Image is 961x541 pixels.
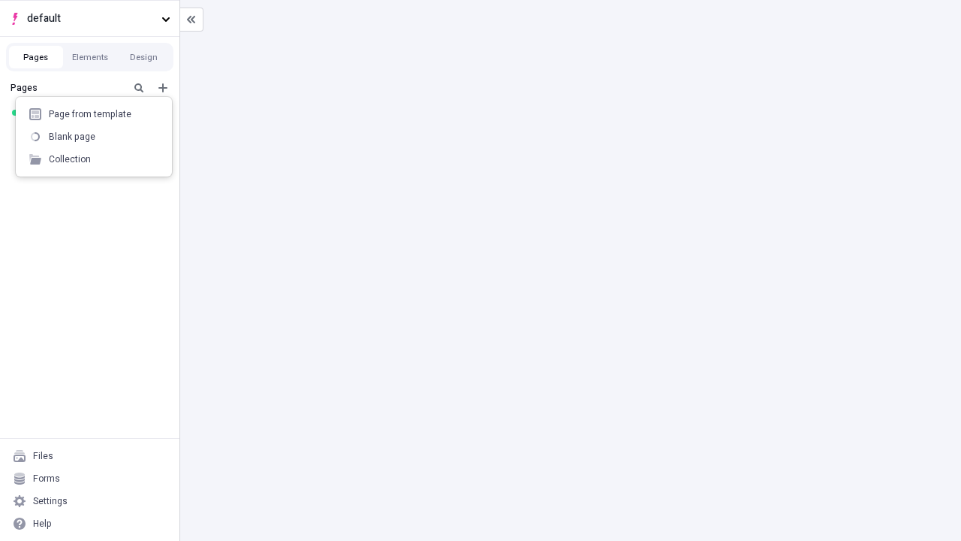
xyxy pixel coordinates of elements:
span: default [27,11,155,27]
div: Forms [33,473,60,485]
button: Add new [154,79,172,97]
div: Help [33,518,52,530]
button: Design [117,46,171,68]
button: Elements [63,46,117,68]
div: Pages [11,82,124,94]
button: Pages [9,46,63,68]
div: Settings [33,495,68,507]
div: Files [33,450,53,462]
div: Collection [49,153,91,165]
div: Page from template [49,108,131,120]
div: Blank page [49,131,95,143]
